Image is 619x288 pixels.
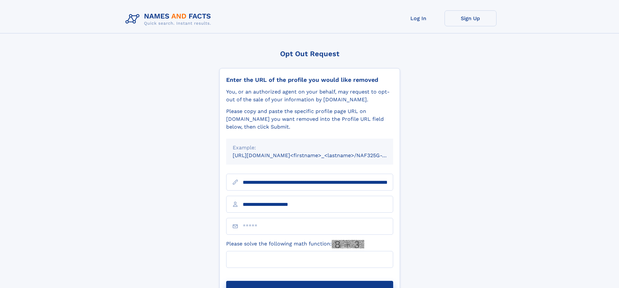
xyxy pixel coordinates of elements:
[226,240,364,248] label: Please solve the following math function:
[445,10,496,26] a: Sign Up
[233,144,387,152] div: Example:
[226,88,393,104] div: You, or an authorized agent on your behalf, may request to opt-out of the sale of your informatio...
[123,10,216,28] img: Logo Names and Facts
[226,107,393,131] div: Please copy and paste the specific profile page URL on [DOMAIN_NAME] you want removed into the Pr...
[233,152,406,158] small: [URL][DOMAIN_NAME]<firstname>_<lastname>/NAF325G-xxxxxxxx
[219,50,400,58] div: Opt Out Request
[393,10,445,26] a: Log In
[226,76,393,83] div: Enter the URL of the profile you would like removed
